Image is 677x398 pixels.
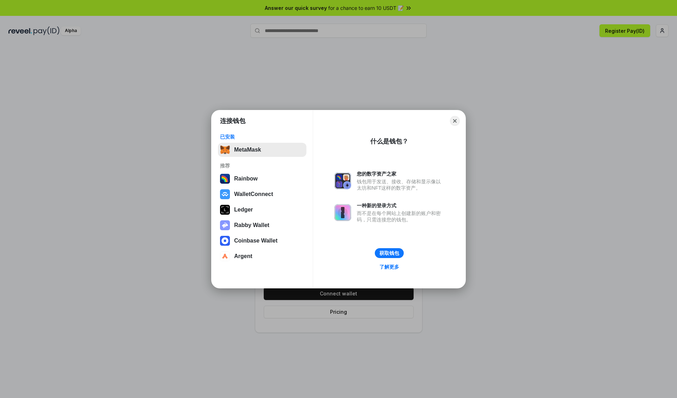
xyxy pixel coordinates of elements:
[375,248,404,258] button: 获取钱包
[220,220,230,230] img: svg+xml,%3Csvg%20xmlns%3D%22http%3A%2F%2Fwww.w3.org%2F2000%2Fsvg%22%20fill%3D%22none%22%20viewBox...
[218,249,306,263] button: Argent
[234,147,261,153] div: MetaMask
[220,163,304,169] div: 推荐
[357,210,444,223] div: 而不是在每个网站上创建新的账户和密码，只需连接您的钱包。
[218,187,306,201] button: WalletConnect
[334,204,351,221] img: svg+xml,%3Csvg%20xmlns%3D%22http%3A%2F%2Fwww.w3.org%2F2000%2Fsvg%22%20fill%3D%22none%22%20viewBox...
[218,143,306,157] button: MetaMask
[234,253,252,259] div: Argent
[450,116,460,126] button: Close
[218,234,306,248] button: Coinbase Wallet
[220,251,230,261] img: svg+xml,%3Csvg%20width%3D%2228%22%20height%3D%2228%22%20viewBox%3D%220%200%2028%2028%22%20fill%3D...
[220,145,230,155] img: svg+xml,%3Csvg%20fill%3D%22none%22%20height%3D%2233%22%20viewBox%3D%220%200%2035%2033%22%20width%...
[220,189,230,199] img: svg+xml,%3Csvg%20width%3D%2228%22%20height%3D%2228%22%20viewBox%3D%220%200%2028%2028%22%20fill%3D...
[375,262,403,271] a: 了解更多
[334,172,351,189] img: svg+xml,%3Csvg%20xmlns%3D%22http%3A%2F%2Fwww.w3.org%2F2000%2Fsvg%22%20fill%3D%22none%22%20viewBox...
[220,236,230,246] img: svg+xml,%3Csvg%20width%3D%2228%22%20height%3D%2228%22%20viewBox%3D%220%200%2028%2028%22%20fill%3D...
[234,176,258,182] div: Rainbow
[220,174,230,184] img: svg+xml,%3Csvg%20width%3D%22120%22%20height%3D%22120%22%20viewBox%3D%220%200%20120%20120%22%20fil...
[370,137,408,146] div: 什么是钱包？
[220,134,304,140] div: 已安装
[220,117,245,125] h1: 连接钱包
[357,178,444,191] div: 钱包用于发送、接收、存储和显示像以太坊和NFT这样的数字资产。
[234,222,269,228] div: Rabby Wallet
[234,191,273,197] div: WalletConnect
[379,264,399,270] div: 了解更多
[379,250,399,256] div: 获取钱包
[218,203,306,217] button: Ledger
[220,205,230,215] img: svg+xml,%3Csvg%20xmlns%3D%22http%3A%2F%2Fwww.w3.org%2F2000%2Fsvg%22%20width%3D%2228%22%20height%3...
[357,202,444,209] div: 一种新的登录方式
[234,238,277,244] div: Coinbase Wallet
[357,171,444,177] div: 您的数字资产之家
[218,218,306,232] button: Rabby Wallet
[234,207,253,213] div: Ledger
[218,172,306,186] button: Rainbow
